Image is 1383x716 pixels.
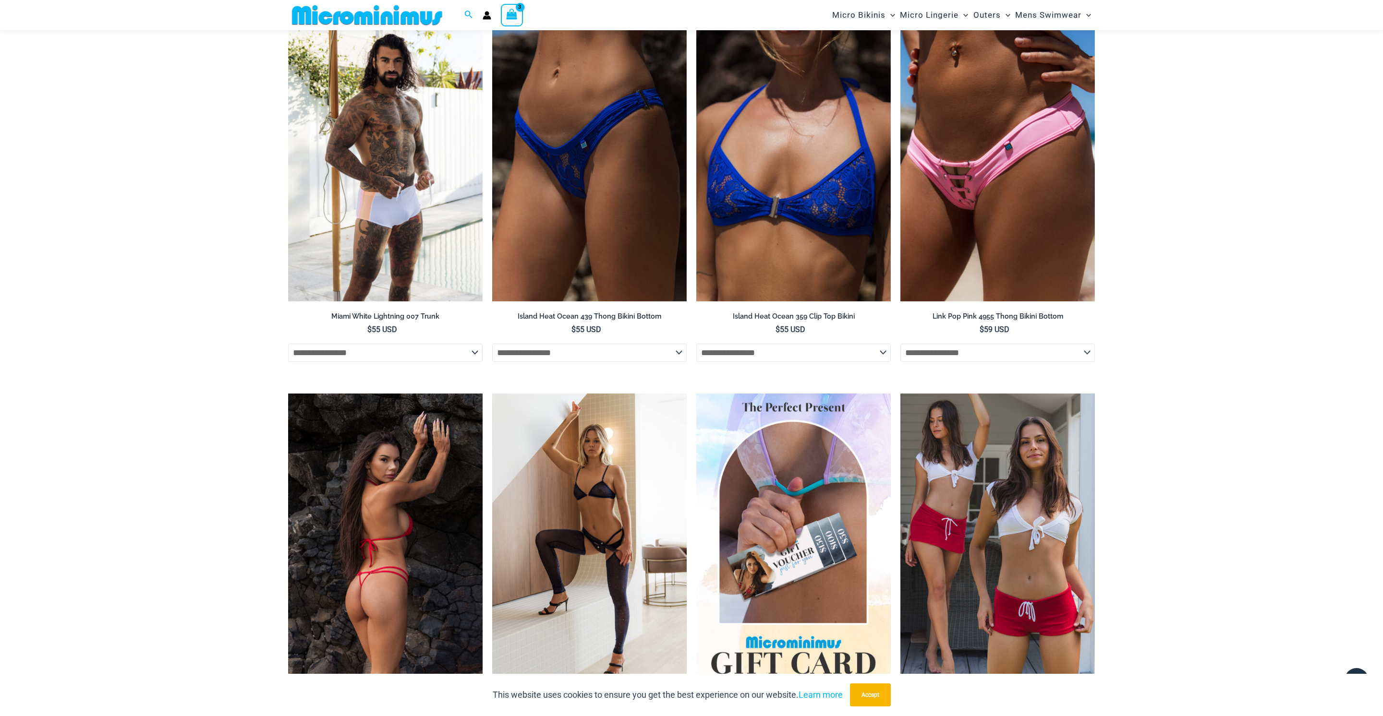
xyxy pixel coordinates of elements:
a: Island Heat Ocean 439 Bottom 01Island Heat Ocean 439 Bottom 02Island Heat Ocean 439 Bottom 02 [492,10,687,302]
h2: Island Heat Ocean 359 Clip Top Bikini [696,312,891,321]
a: Mens SwimwearMenu ToggleMenu Toggle [1013,3,1093,27]
h2: Link Pop Pink 4955 Thong Bikini Bottom [900,312,1095,321]
a: Wild Born Glitter Ink 1122 Top 605 Bottom 552 Tights 02Wild Born Glitter Ink 1122 Top 605 Bottom ... [492,394,687,685]
a: Link Pop Pink 4955 Thong Bikini Bottom [900,312,1095,324]
span: $ [980,325,984,334]
img: Wild Born Glitter Ink 1122 Top 605 Bottom 552 Tights 02 [492,394,687,685]
p: This website uses cookies to ensure you get the best experience on our website. [493,688,843,702]
a: Island Heat Ocean 359 Clip Top Bikini [696,312,891,324]
h2: Island Heat Ocean 439 Thong Bikini Bottom [492,312,687,321]
span: $ [367,325,372,334]
bdi: 55 USD [367,325,397,334]
img: Island Heat Ocean 359 Top 01 [696,10,891,302]
span: $ [571,325,576,334]
span: Menu Toggle [886,3,895,27]
a: Account icon link [483,11,491,20]
span: Outers [973,3,1001,27]
button: Accept [850,683,891,706]
a: Learn more [799,690,843,700]
a: Link Pop Pink 4955 Bottom 01Link Pop Pink 4955 Bottom 02Link Pop Pink 4955 Bottom 02 [900,10,1095,302]
img: Miami White Lightning 007 Trunk 12 [288,10,483,302]
span: Menu Toggle [1001,3,1010,27]
a: Search icon link [464,9,473,21]
span: Mens Swimwear [1015,3,1081,27]
a: Island Heat Ocean 359 Top 01Island Heat Ocean 359 Top 03Island Heat Ocean 359 Top 03 [696,10,891,302]
a: View Shopping Cart, 3 items [501,4,523,26]
a: shorts and skirt pack 1Hot Skirt Red 507 Skirt 10Hot Skirt Red 507 Skirt 10 [900,394,1095,685]
img: Link Pop Pink 4955 Bottom 01 [900,10,1095,302]
h2: Miami White Lightning 007 Trunk [288,312,483,321]
a: Island Heat Ocean 439 Thong Bikini Bottom [492,312,687,324]
nav: Site Navigation [828,1,1095,29]
a: Miami White Lightning 007 Trunk 12Miami White Lightning 007 Trunk 14Miami White Lightning 007 Tru... [288,10,483,302]
a: Micro LingerieMenu ToggleMenu Toggle [898,3,971,27]
span: Micro Bikinis [832,3,886,27]
span: Menu Toggle [958,3,968,27]
span: Micro Lingerie [900,3,958,27]
img: MM SHOP LOGO FLAT [288,4,446,26]
bdi: 59 USD [980,325,1009,334]
bdi: 55 USD [776,325,805,334]
a: OutersMenu ToggleMenu Toggle [971,3,1013,27]
bdi: 55 USD [571,325,601,334]
img: shorts and skirt pack 1 [900,394,1095,685]
span: Menu Toggle [1081,3,1091,27]
img: Crystal Waves 305 Tri Top 4149 Thong 01 [288,394,483,685]
img: Island Heat Ocean 439 Bottom 01 [492,10,687,302]
a: Miami White Lightning 007 Trunk [288,312,483,324]
img: Featured Gift Card [696,394,891,685]
a: Micro BikinisMenu ToggleMenu Toggle [830,3,898,27]
span: $ [776,325,780,334]
a: Crystal Waves 4149 Thong 01Crystal Waves 305 Tri Top 4149 Thong 01Crystal Waves 305 Tri Top 4149 ... [288,394,483,685]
